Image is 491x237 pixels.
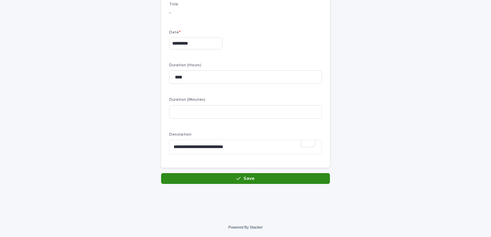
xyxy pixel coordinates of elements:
[169,30,181,34] span: Date
[169,9,322,17] p: -
[228,225,262,229] a: Powered By Stacker
[169,63,201,67] span: Duration (Hours)
[169,2,178,6] span: Title
[243,176,255,181] span: Save
[169,133,191,137] span: Description
[161,173,330,184] button: Save
[169,98,205,102] span: Duration (Minutes)
[169,140,322,154] textarea: To enrich screen reader interactions, please activate Accessibility in Grammarly extension settings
